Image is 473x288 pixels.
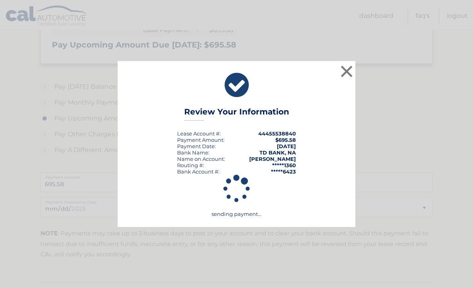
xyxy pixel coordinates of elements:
[177,162,204,168] div: Routing #:
[258,130,296,137] strong: 44455538840
[177,143,216,149] div: :
[177,137,225,143] div: Payment Amount:
[128,175,345,217] div: sending payment...
[177,149,210,156] div: Bank Name:
[249,156,296,162] strong: [PERSON_NAME]
[177,143,215,149] span: Payment Date
[184,107,289,121] h3: Review Your Information
[339,63,355,79] button: ×
[177,168,219,175] div: Bank Account #:
[177,130,221,137] div: Lease Account #:
[177,156,225,162] div: Name on Account:
[275,137,296,143] span: $695.58
[277,143,296,149] span: [DATE]
[259,149,296,156] strong: TD BANK, NA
